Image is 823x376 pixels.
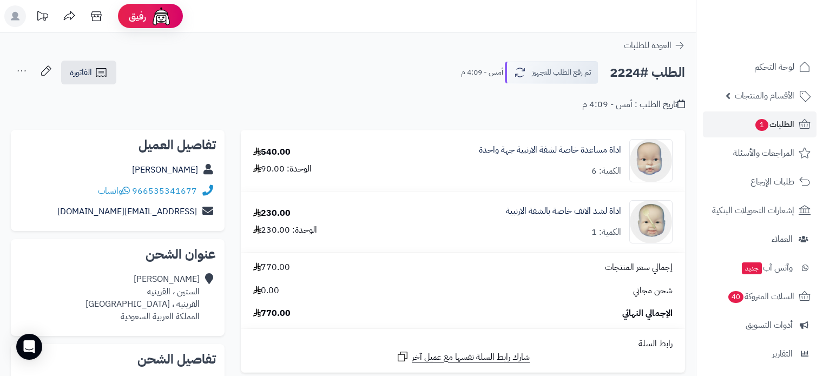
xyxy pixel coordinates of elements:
[703,111,817,137] a: الطلبات1
[253,224,317,236] div: الوحدة: 230.00
[57,205,197,218] a: [EMAIL_ADDRESS][DOMAIN_NAME]
[703,312,817,338] a: أدوات التسويق
[605,261,673,274] span: إجمالي سعر المنتجات
[772,346,793,361] span: التقارير
[245,338,681,350] div: رابط السلة
[755,118,769,131] span: 1
[19,138,216,151] h2: تفاصيل العميل
[253,261,290,274] span: 770.00
[132,163,198,176] a: [PERSON_NAME]
[622,307,673,320] span: الإجمالي النهائي
[735,88,794,103] span: الأقسام والمنتجات
[630,200,672,243] img: Dynacleft%205-90x90.png
[712,203,794,218] span: إشعارات التحويلات البنكية
[70,66,92,79] span: الفاتورة
[19,248,216,261] h2: عنوان الشحن
[630,139,672,182] img: Dynacleft%204-90x90.png
[703,226,817,252] a: العملاء
[16,334,42,360] div: Open Intercom Messenger
[624,39,685,52] a: العودة للطلبات
[727,289,794,304] span: السلات المتروكة
[253,146,291,159] div: 540.00
[19,353,216,366] h2: تفاصيل الشحن
[98,184,130,197] a: واتساب
[253,307,291,320] span: 770.00
[703,140,817,166] a: المراجعات والأسئلة
[610,62,685,84] h2: الطلب #2224
[703,255,817,281] a: وآتس آبجديد
[253,285,279,297] span: 0.00
[505,61,598,84] button: تم رفع الطلب للتجهيز
[772,232,793,247] span: العملاء
[29,5,56,30] a: تحديثات المنصة
[412,351,530,364] span: شارك رابط السلة نفسها مع عميل آخر
[754,60,794,75] span: لوحة التحكم
[728,291,744,303] span: 40
[749,19,813,42] img: logo-2.png
[591,226,621,239] div: الكمية: 1
[396,350,530,364] a: شارك رابط السلة نفسها مع عميل آخر
[591,165,621,177] div: الكمية: 6
[703,283,817,309] a: السلات المتروكة40
[733,146,794,161] span: المراجعات والأسئلة
[461,67,503,78] small: أمس - 4:09 م
[750,174,794,189] span: طلبات الإرجاع
[742,262,762,274] span: جديد
[253,207,291,220] div: 230.00
[624,39,671,52] span: العودة للطلبات
[506,205,621,217] a: اداة لشد الانف خاصة بالشفة الارنبية
[253,163,312,175] div: الوحدة: 90.00
[61,61,116,84] a: الفاتورة
[703,341,817,367] a: التقارير
[85,273,200,322] div: [PERSON_NAME] الستين ، القرينيه القرينيه ، [GEOGRAPHIC_DATA] المملكة العربية السعودية
[754,117,794,132] span: الطلبات
[479,144,621,156] a: اداة مساعدة خاصة لشفة الارنبية جهة واحدة
[741,260,793,275] span: وآتس آب
[746,318,793,333] span: أدوات التسويق
[703,54,817,80] a: لوحة التحكم
[150,5,172,27] img: ai-face.png
[703,197,817,223] a: إشعارات التحويلات البنكية
[129,10,146,23] span: رفيق
[582,98,685,111] div: تاريخ الطلب : أمس - 4:09 م
[132,184,197,197] a: 966535341677
[703,169,817,195] a: طلبات الإرجاع
[633,285,673,297] span: شحن مجاني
